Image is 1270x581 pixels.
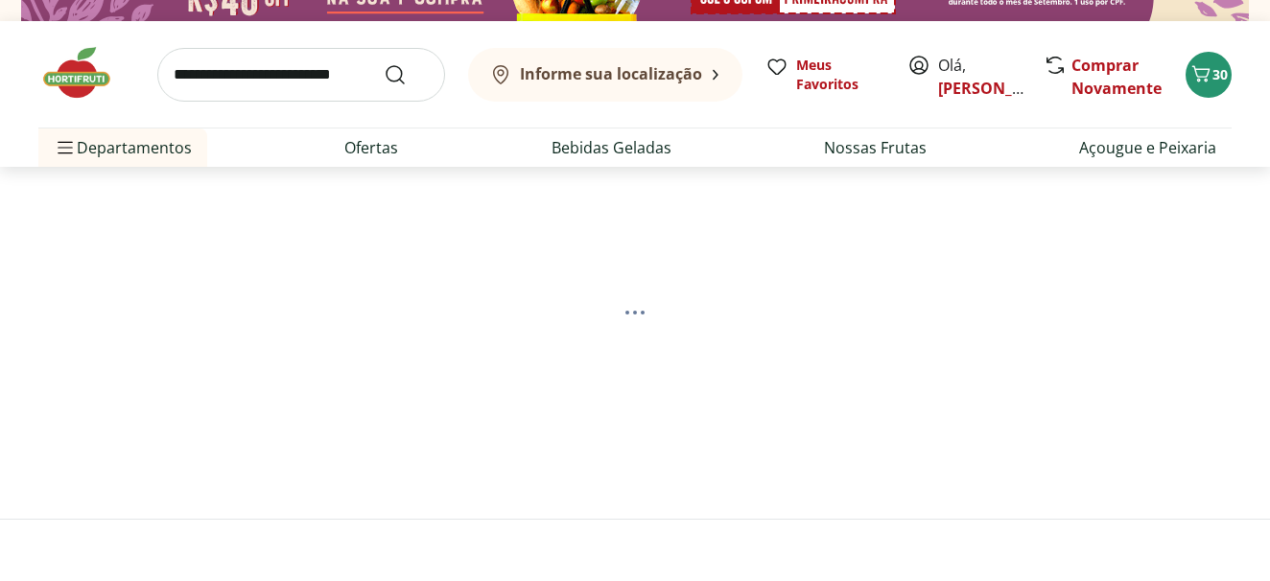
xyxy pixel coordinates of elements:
a: Meus Favoritos [765,56,884,94]
span: 30 [1212,65,1228,83]
span: Departamentos [54,125,192,171]
a: Bebidas Geladas [552,136,671,159]
a: Nossas Frutas [824,136,927,159]
a: Ofertas [344,136,398,159]
button: Submit Search [384,63,430,86]
a: Comprar Novamente [1071,55,1162,99]
img: Hortifruti [38,44,134,102]
button: Informe sua localização [468,48,742,102]
span: Olá, [938,54,1023,100]
button: Menu [54,125,77,171]
input: search [157,48,445,102]
button: Carrinho [1186,52,1232,98]
b: Informe sua localização [520,63,702,84]
span: Meus Favoritos [796,56,884,94]
a: [PERSON_NAME] [938,78,1063,99]
a: Açougue e Peixaria [1079,136,1216,159]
